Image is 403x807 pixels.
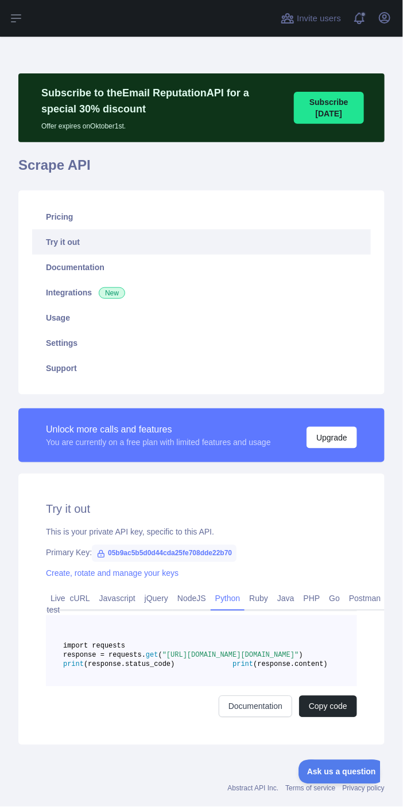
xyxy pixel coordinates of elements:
a: Usage [32,305,371,330]
a: Support [32,356,371,381]
a: Pricing [32,204,371,229]
span: Invite users [297,12,341,25]
a: PHP [299,590,325,608]
a: Documentation [32,255,371,280]
a: cURL [65,590,95,608]
p: Subscribe to the Email Reputation API for a special 30 % discount [41,85,282,117]
a: Try it out [32,229,371,255]
a: Abstract API Inc. [228,785,279,793]
a: Create, rotate and manage your keys [46,569,179,578]
span: ( [158,652,162,660]
a: Terms of service [285,785,335,793]
span: (response.content) [253,661,328,669]
span: import requests [63,642,125,650]
a: Live test [46,590,65,619]
button: Invite users [278,9,343,28]
a: Java [273,590,299,608]
a: Privacy policy [343,785,385,793]
button: Upgrade [307,427,357,449]
button: Subscribe [DATE] [294,92,364,124]
span: response = requests. [63,652,146,660]
a: NodeJS [173,590,211,608]
span: New [99,287,125,299]
div: You are currently on a free plan with limited features and usage [46,436,271,448]
h2: Try it out [46,501,357,517]
a: Go [324,590,344,608]
p: Offer expires on Oktober 1st. [41,117,282,131]
a: Settings [32,330,371,356]
div: Unlock more calls and features [46,423,271,436]
a: Integrations New [32,280,371,305]
span: print [232,661,253,669]
div: Primary Key: [46,547,357,559]
iframe: Toggle Customer Support [299,760,380,784]
a: Python [211,590,245,608]
a: Postman [344,590,385,608]
h1: Scrape API [18,156,385,184]
a: Documentation [219,696,292,718]
span: (response.status_code) [84,661,175,669]
span: 05b9ac5b5d0d44cda25fe708dde22b70 [92,545,237,562]
span: print [63,661,84,669]
span: get [146,652,158,660]
span: "[URL][DOMAIN_NAME][DOMAIN_NAME]" [162,652,299,660]
span: ) [299,652,303,660]
a: Javascript [95,590,140,608]
button: Copy code [299,696,357,718]
a: jQuery [140,590,173,608]
a: Ruby [245,590,273,608]
div: This is your private API key, specific to this API. [46,527,357,538]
